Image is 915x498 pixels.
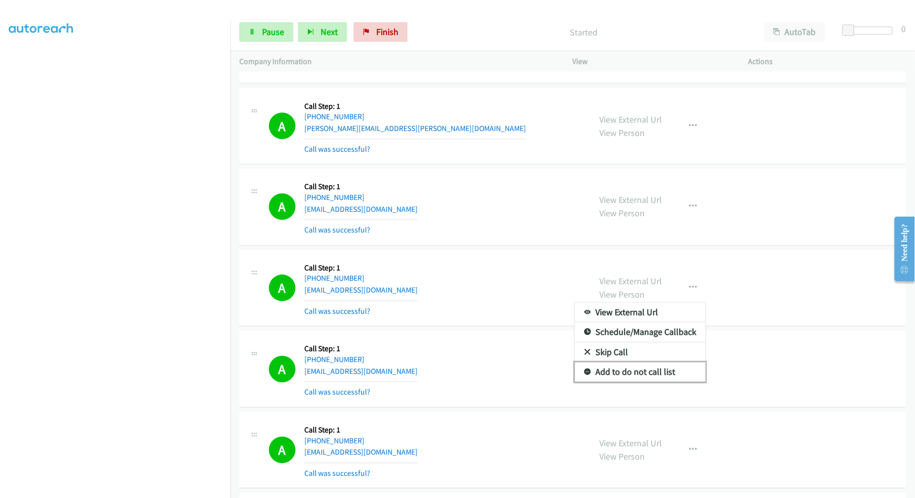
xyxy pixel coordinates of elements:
[887,210,915,288] iframe: Resource Center
[575,363,706,382] a: Add to do not call list
[269,356,295,383] h1: A
[9,29,230,497] iframe: To enrich screen reader interactions, please activate Accessibility in Grammarly extension settings
[269,437,295,464] h1: A
[575,323,706,342] a: Schedule/Manage Callback
[575,343,706,363] a: Skip Call
[575,303,706,323] a: View External Url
